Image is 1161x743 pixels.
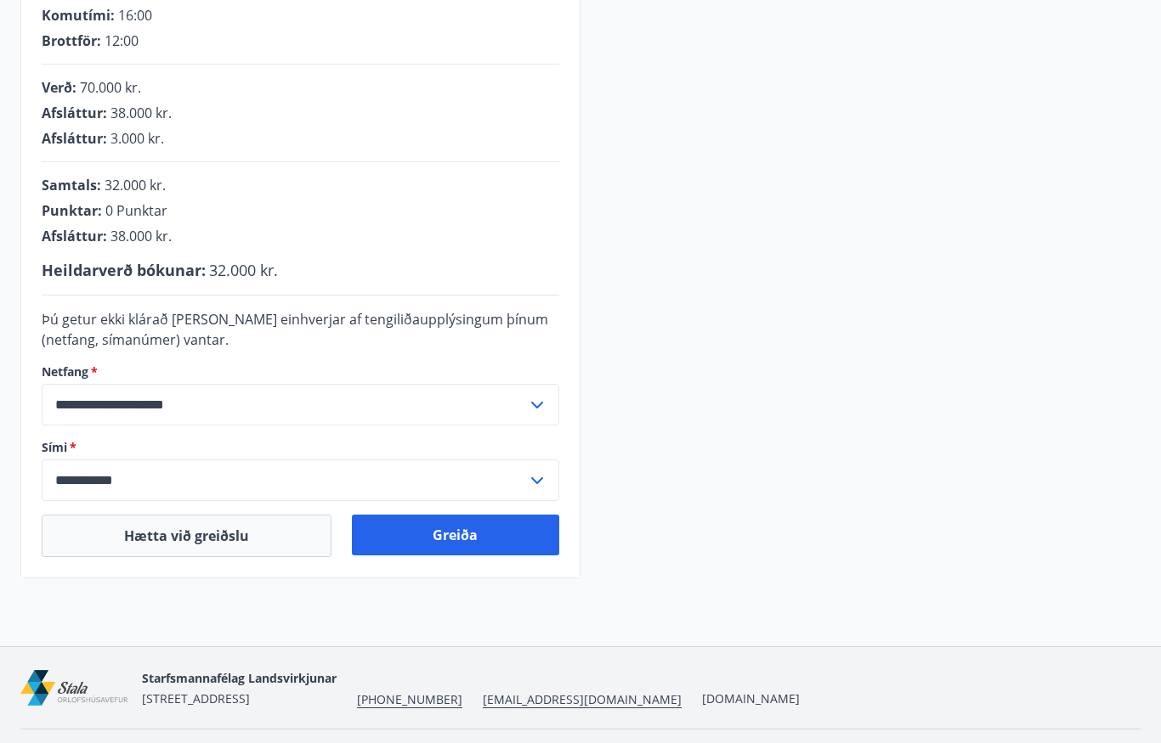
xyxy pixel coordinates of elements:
[42,129,107,148] span: Afsláttur :
[352,515,560,555] button: Greiða
[110,104,172,122] span: 38.000 kr.
[105,176,166,194] span: 32.000 kr.
[42,78,76,97] span: Verð :
[42,260,206,280] span: Heildarverð bókunar :
[105,31,139,50] span: 12:00
[42,310,548,349] span: Þú getur ekki klárað [PERSON_NAME] einhverjar af tengiliðaupplýsingum þínum (netfang, símanúmer) ...
[42,176,101,194] span: Samtals :
[42,201,102,220] span: Punktar :
[80,78,141,97] span: 70.000 kr.
[42,363,559,380] label: Netfang
[105,201,167,220] span: 0 Punktar
[110,129,164,148] span: 3.000 kr.
[42,439,559,456] label: Sími
[42,515,331,557] button: Hætta við greiðslu
[209,260,278,280] span: 32.000 kr.
[142,690,250,706] span: [STREET_ADDRESS]
[702,690,800,706] a: [DOMAIN_NAME]
[110,227,172,245] span: 38.000 kr.
[20,670,128,706] img: mEl60ZlWq2dfEsT9wIdje1duLb4bJloCzzh6OZwP.png
[142,670,337,686] span: Starfsmannafélag Landsvirkjunar
[42,227,107,245] span: Afsláttur :
[118,6,152,25] span: 16:00
[42,31,101,50] span: Brottför :
[42,104,107,122] span: Afsláttur :
[42,6,115,25] span: Komutími :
